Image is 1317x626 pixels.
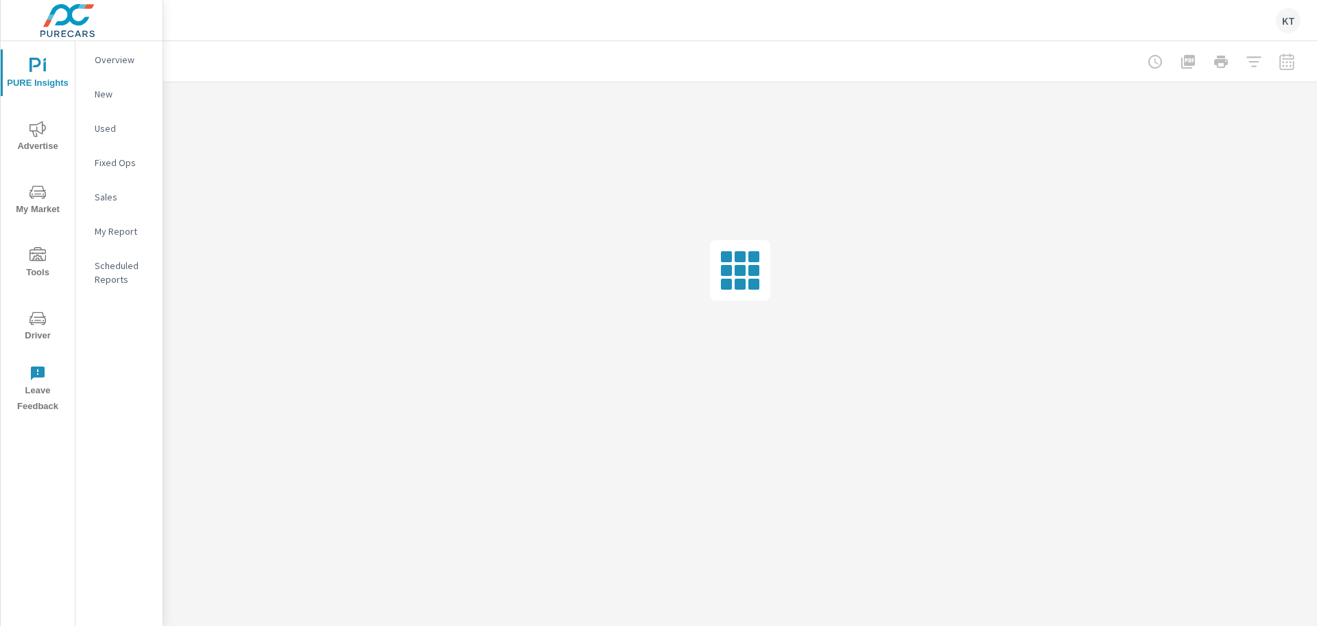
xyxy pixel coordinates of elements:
p: Scheduled Reports [95,259,152,286]
span: Leave Feedback [5,365,71,415]
div: Sales [75,187,163,207]
div: Used [75,118,163,139]
div: Fixed Ops [75,152,163,173]
div: Scheduled Reports [75,255,163,290]
span: My Market [5,184,71,218]
span: Driver [5,310,71,344]
p: Fixed Ops [95,156,152,170]
div: Overview [75,49,163,70]
p: My Report [95,224,152,238]
div: New [75,84,163,104]
div: nav menu [1,41,75,420]
span: PURE Insights [5,58,71,91]
p: Sales [95,190,152,204]
p: New [95,87,152,101]
span: Advertise [5,121,71,154]
span: Tools [5,247,71,281]
div: KT [1276,8,1301,33]
p: Used [95,121,152,135]
div: My Report [75,221,163,242]
p: Overview [95,53,152,67]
